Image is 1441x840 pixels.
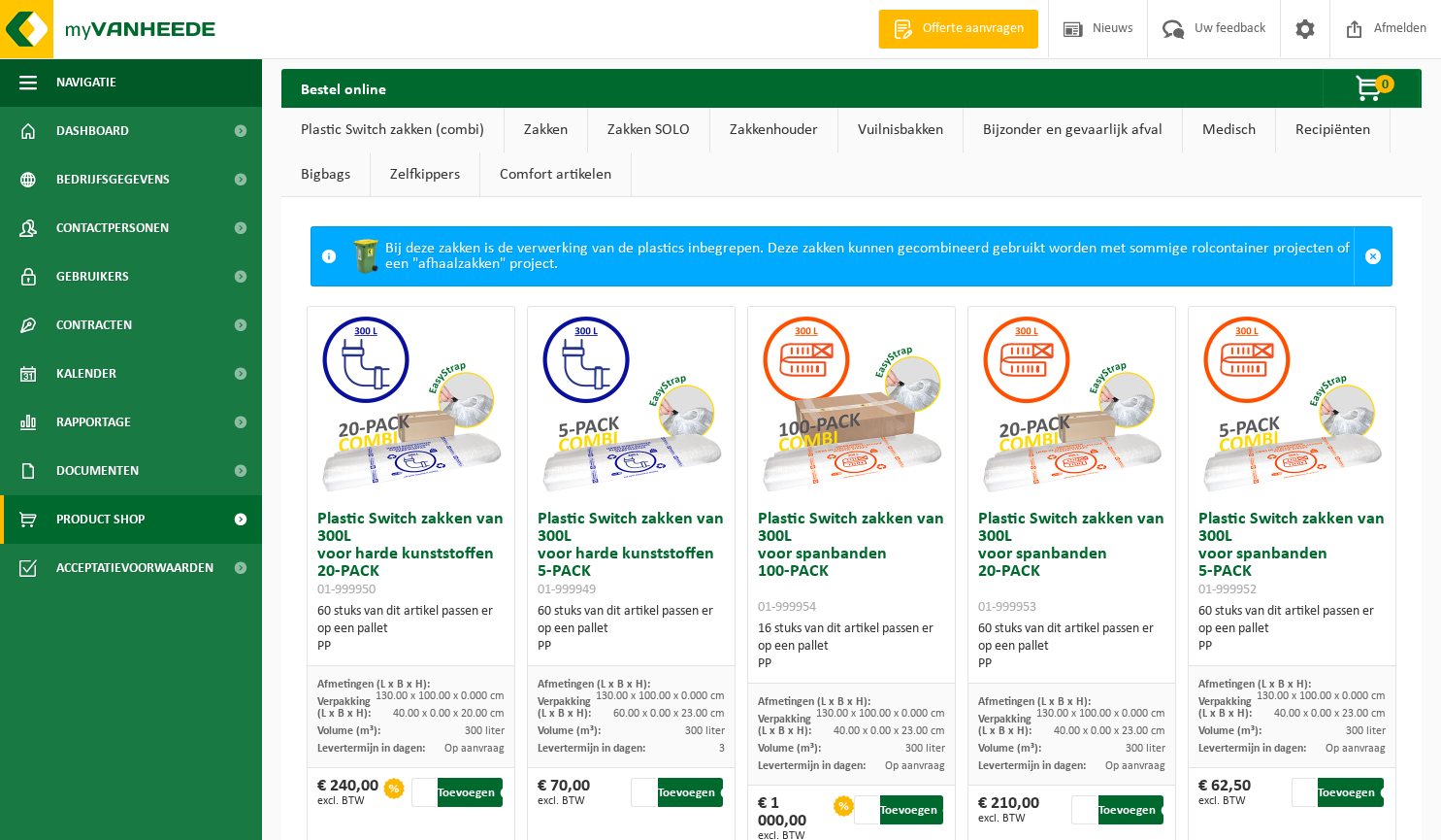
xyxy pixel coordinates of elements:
span: 40.00 x 0.00 x 20.00 cm [393,708,505,720]
h3: Plastic Switch zakken van 300L voor spanbanden 5-PACK [1198,511,1387,598]
span: 60.00 x 0.00 x 23.00 cm [613,708,725,720]
span: Gebruikers [56,252,129,301]
span: 130.00 x 100.00 x 0.000 cm [1036,708,1165,720]
span: Levertermijn in dagen: [978,760,1086,772]
span: excl. BTW [1198,795,1251,807]
div: € 62,50 [1198,778,1251,807]
img: 01-999952 [1195,307,1389,501]
div: 60 stuks van dit artikel passen er op een pallet [978,621,1166,673]
span: Volume (m³): [1198,725,1261,737]
button: 0 [1323,69,1420,108]
div: Bij deze zakken is de verwerking van de plastics inbegrepen. Deze zakken kunnen gecombineerd gebr... [346,227,1354,286]
span: Bedrijfsgegevens [56,155,170,204]
span: Volume (m³): [317,725,380,737]
span: Afmetingen (L x B x H): [758,696,870,708]
span: excl. BTW [978,813,1039,824]
span: 300 liter [905,743,945,755]
span: Kalender [56,350,116,398]
span: 01-999954 [758,600,816,615]
span: Volume (m³): [978,743,1041,755]
span: 130.00 x 100.00 x 0.000 cm [816,708,945,720]
span: Afmetingen (L x B x H): [978,696,1091,708]
button: Toevoegen [1098,795,1164,824]
span: 3 [719,743,725,755]
span: Afmetingen (L x B x H): [317,679,430,690]
span: Contracten [56,301,132,350]
div: PP [978,655,1166,673]
span: Product Shop [56,495,145,544]
div: 60 stuks van dit artikel passen er op een pallet [538,603,726,655]
span: Verpakking (L x B x H): [317,696,371,720]
input: 1 [1292,778,1316,807]
h2: Bestel online [281,69,406,107]
span: 01-999950 [317,583,376,597]
span: Volume (m³): [758,743,821,755]
div: € 240,00 [317,778,378,807]
h3: Plastic Switch zakken van 300L voor spanbanden 20-PACK [978,511,1166,616]
button: Toevoegen [880,795,944,824]
h3: Plastic Switch zakken van 300L voor spanbanden 100-PACK [758,511,946,616]
span: Navigatie [56,58,116,107]
span: Afmetingen (L x B x H): [1198,679,1311,690]
div: 16 stuks van dit artikel passen er op een pallet [758,621,946,673]
img: 01-999954 [754,307,948,501]
a: Zakken [505,108,587,152]
span: 40.00 x 0.00 x 23.00 cm [1054,725,1165,737]
span: 40.00 x 0.00 x 23.00 cm [834,725,945,737]
span: excl. BTW [317,795,378,807]
span: Op aanvraag [1326,743,1386,755]
input: 1 [1071,795,1096,824]
span: Acceptatievoorwaarden [56,544,213,592]
h3: Plastic Switch zakken van 300L voor harde kunststoffen 5-PACK [538,511,726,598]
div: 60 stuks van dit artikel passen er op een pallet [317,603,506,655]
img: WB-0240-HPE-GN-50.png [346,237,385,276]
span: Contactpersonen [56,204,169,252]
span: Levertermijn in dagen: [538,743,645,755]
img: 01-999950 [313,307,508,501]
div: PP [758,655,946,673]
span: Documenten [56,447,139,495]
img: 01-999949 [534,307,728,501]
a: Recipiënten [1276,108,1390,152]
input: 1 [631,778,655,807]
a: Plastic Switch zakken (combi) [281,108,504,152]
a: Sluit melding [1354,227,1392,286]
span: Op aanvraag [444,743,505,755]
a: Zakken SOLO [588,108,709,152]
span: 01-999949 [538,583,596,597]
span: Verpakking (L x B x H): [538,696,591,720]
span: 130.00 x 100.00 x 0.000 cm [376,690,505,702]
div: € 70,00 [538,778,590,807]
span: 40.00 x 0.00 x 23.00 cm [1274,708,1386,720]
span: Verpakking (L x B x H): [1198,696,1252,720]
span: 300 liter [465,725,505,737]
a: Zakkenhouder [710,108,837,152]
input: 1 [854,795,877,824]
button: Toevoegen [658,778,724,807]
a: Bijzonder en gevaarlijk afval [964,108,1182,152]
span: Verpakking (L x B x H): [978,714,1032,737]
span: excl. BTW [538,795,590,807]
button: Toevoegen [1318,778,1384,807]
div: PP [1198,638,1387,655]
a: Zelfkippers [371,152,479,197]
span: 01-999953 [978,600,1036,615]
input: 1 [411,778,436,807]
a: Medisch [1183,108,1275,152]
h3: Plastic Switch zakken van 300L voor harde kunststoffen 20-PACK [317,511,506,598]
span: Op aanvraag [885,760,945,772]
span: 300 liter [1126,743,1165,755]
a: Offerte aanvragen [878,10,1038,49]
span: 0 [1375,75,1394,93]
a: Bigbags [281,152,370,197]
span: 130.00 x 100.00 x 0.000 cm [1257,690,1386,702]
span: Afmetingen (L x B x H): [538,679,650,690]
span: Levertermijn in dagen: [1198,743,1306,755]
span: 300 liter [685,725,725,737]
span: Dashboard [56,107,129,155]
span: 01-999952 [1198,583,1257,597]
span: Op aanvraag [1105,760,1165,772]
button: Toevoegen [438,778,504,807]
span: Rapportage [56,398,131,447]
div: € 210,00 [978,795,1039,824]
